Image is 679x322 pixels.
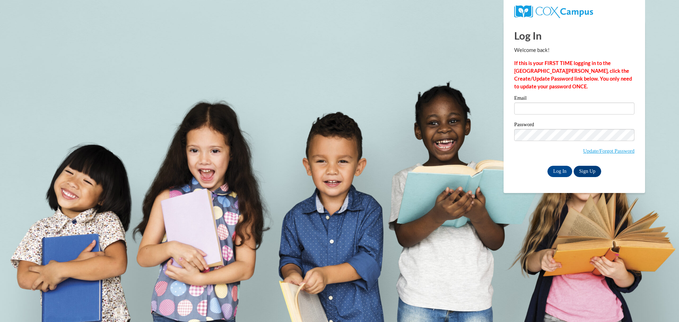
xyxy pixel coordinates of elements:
label: Email [514,95,634,103]
p: Welcome back! [514,46,634,54]
img: COX Campus [514,5,593,18]
a: COX Campus [514,8,593,14]
input: Log In [547,166,572,177]
a: Sign Up [574,166,601,177]
strong: If this is your FIRST TIME logging in to the [GEOGRAPHIC_DATA][PERSON_NAME], click the Create/Upd... [514,60,632,89]
h1: Log In [514,28,634,43]
label: Password [514,122,634,129]
a: Update/Forgot Password [583,148,634,154]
